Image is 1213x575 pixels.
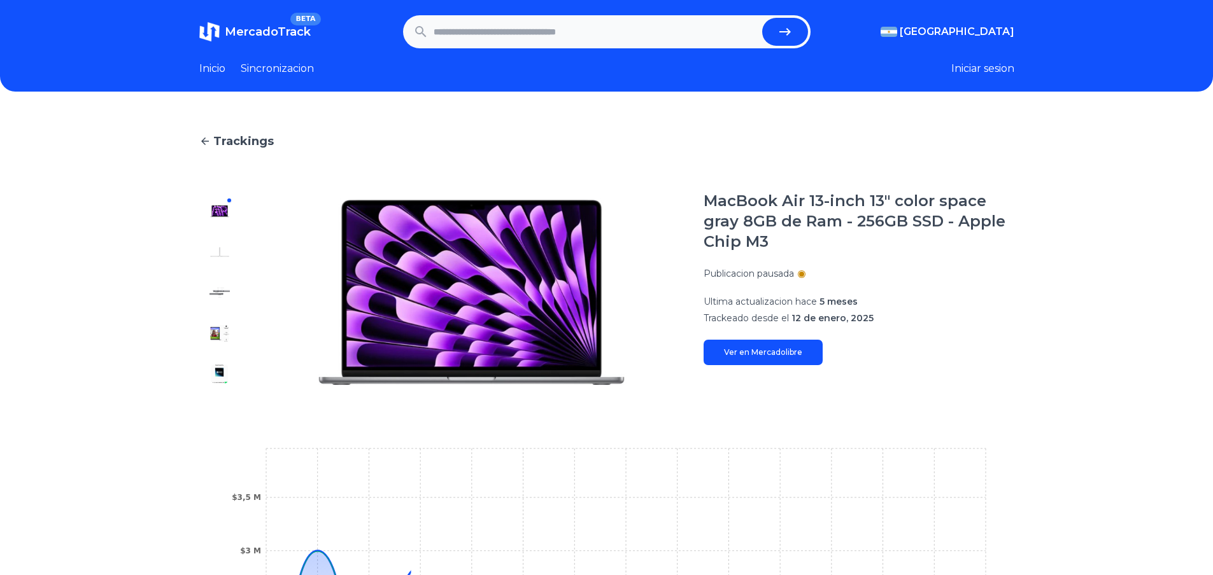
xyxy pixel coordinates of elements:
img: MacBook Air 13-inch 13" color space gray 8GB de Ram - 256GB SSD - Apple Chip M3 [209,323,230,343]
img: MacBook Air 13-inch 13" color space gray 8GB de Ram - 256GB SSD - Apple Chip M3 [209,282,230,303]
span: 5 meses [819,296,858,307]
a: Sincronizacion [241,61,314,76]
a: Ver en Mercadolibre [704,340,823,365]
img: MacBook Air 13-inch 13" color space gray 8GB de Ram - 256GB SSD - Apple Chip M3 [209,364,230,384]
h1: MacBook Air 13-inch 13" color space gray 8GB de Ram - 256GB SSD - Apple Chip M3 [704,191,1014,252]
button: [GEOGRAPHIC_DATA] [881,24,1014,39]
button: Iniciar sesion [951,61,1014,76]
tspan: $3,5 M [232,493,261,502]
span: [GEOGRAPHIC_DATA] [900,24,1014,39]
img: Argentina [881,27,897,37]
span: 12 de enero, 2025 [791,312,874,324]
span: Trackeado desde el [704,312,789,324]
img: MacBook Air 13-inch 13" color space gray 8GB de Ram - 256GB SSD - Apple Chip M3 [209,201,230,221]
a: MercadoTrackBETA [199,22,311,42]
img: MacBook Air 13-inch 13" color space gray 8GB de Ram - 256GB SSD - Apple Chip M3 [209,242,230,262]
a: Inicio [199,61,225,76]
img: MercadoTrack [199,22,220,42]
a: Trackings [199,132,1014,150]
p: Publicacion pausada [704,267,794,280]
span: MercadoTrack [225,25,311,39]
img: MacBook Air 13-inch 13" color space gray 8GB de Ram - 256GB SSD - Apple Chip M3 [266,191,678,394]
span: Trackings [213,132,274,150]
tspan: $3 M [240,546,261,555]
span: Ultima actualizacion hace [704,296,817,307]
span: BETA [290,13,320,25]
